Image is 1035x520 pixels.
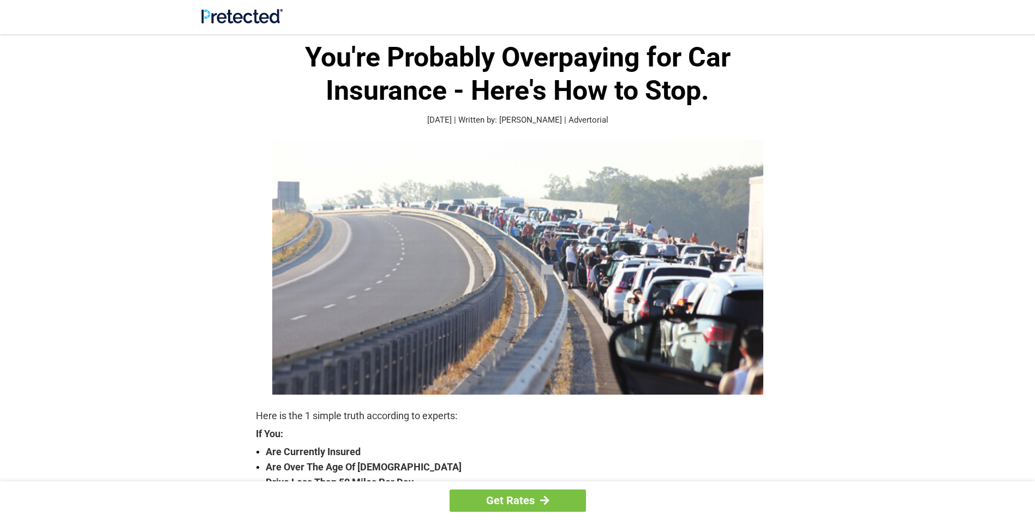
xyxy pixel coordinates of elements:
strong: Are Currently Insured [266,444,780,459]
p: [DATE] | Written by: [PERSON_NAME] | Advertorial [256,114,780,126]
strong: Are Over The Age Of [DEMOGRAPHIC_DATA] [266,459,780,475]
img: Site Logo [201,9,283,23]
a: Site Logo [201,15,283,26]
p: Here is the 1 simple truth according to experts: [256,408,780,424]
strong: If You: [256,429,780,439]
strong: Drive Less Than 50 Miles Per Day [266,475,780,490]
h1: You're Probably Overpaying for Car Insurance - Here's How to Stop. [256,41,780,107]
a: Get Rates [450,489,586,512]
